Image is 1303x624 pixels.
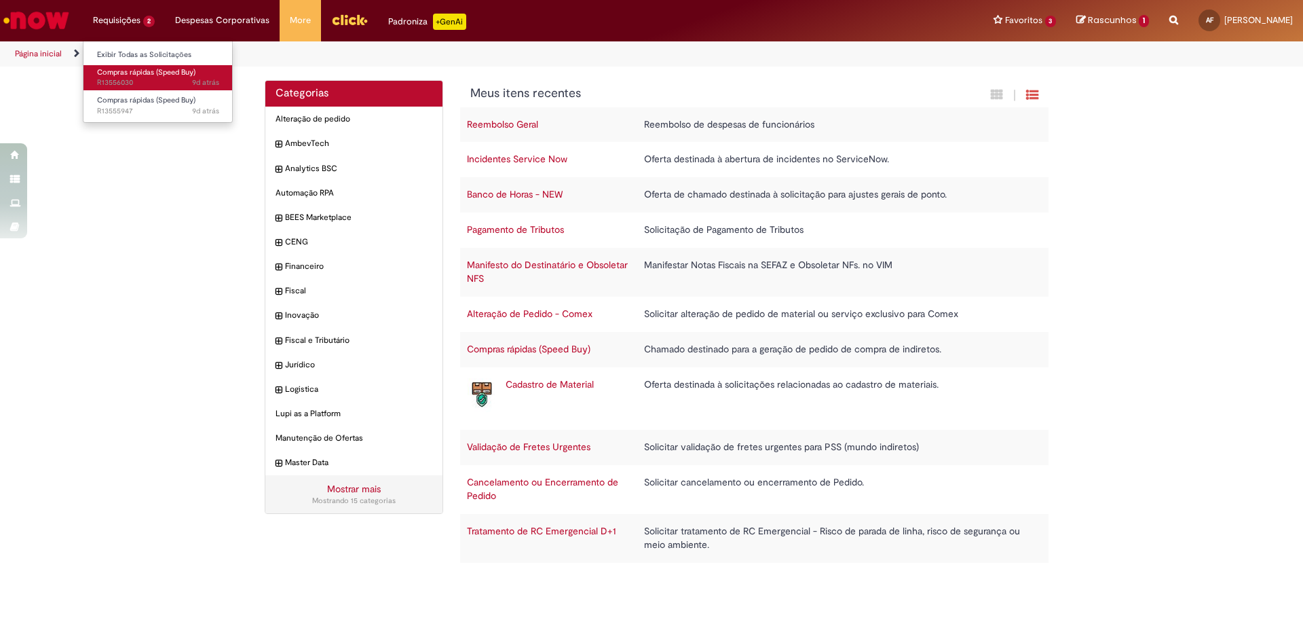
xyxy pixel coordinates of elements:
i: expandir categoria Logistica [276,384,282,397]
span: Fiscal [285,285,432,297]
span: BEES Marketplace [285,212,432,223]
span: Rascunhos [1088,14,1137,26]
div: expandir categoria Master Data Master Data [265,450,442,475]
a: Rascunhos [1076,14,1149,27]
div: expandir categoria Analytics BSC Analytics BSC [265,156,442,181]
tr: Banco de Horas - NEW Oferta de chamado destinada à solicitação para ajustes gerais de ponto. [460,177,1049,213]
div: expandir categoria Jurídico Jurídico [265,352,442,378]
span: Jurídico [285,359,432,371]
tr: Compras rápidas (Speed Buy) Chamado destinado para a geração de pedido de compra de indiretos. [460,332,1049,367]
tr: Tratamento de RC Emergencial D+1 Solicitar tratamento de RC Emergencial - Risco de parada de linh... [460,514,1049,563]
span: R13555947 [97,106,219,117]
a: Alteração de Pedido - Comex [467,308,592,320]
ul: Trilhas de página [10,41,858,67]
a: Cadastro de Material [506,378,594,390]
span: [PERSON_NAME] [1224,14,1293,26]
span: 9d atrás [192,106,219,116]
i: expandir categoria Jurídico [276,359,282,373]
td: Solicitar cancelamento ou encerramento de Pedido. [637,465,1035,514]
time: 22/09/2025 15:36:59 [192,106,219,116]
td: Chamado destinado para a geração de pedido de compra de indiretos. [637,332,1035,367]
a: Compras rápidas (Speed Buy) [467,343,590,355]
span: Favoritos [1005,14,1042,27]
td: Solicitar validação de fretes urgentes para PSS (mundo indiretos) [637,430,1035,465]
tr: Cadastro de Material Cadastro de Material Oferta destinada à solicitações relacionadas ao cadastr... [460,367,1049,430]
td: Solicitar alteração de pedido de material ou serviço exclusivo para Comex [637,297,1035,332]
tr: Alteração de Pedido - Comex Solicitar alteração de pedido de material ou serviço exclusivo para C... [460,297,1049,332]
tr: Pagamento de Tributos Solicitação de Pagamento de Tributos [460,213,1049,248]
span: 2 [143,16,155,27]
h2: Categorias [276,88,432,100]
i: expandir categoria Fiscal [276,285,282,299]
span: Master Data [285,457,432,469]
div: Automação RPA [265,181,442,206]
i: Exibição em cartão [991,88,1003,101]
div: expandir categoria Fiscal e Tributário Fiscal e Tributário [265,328,442,353]
i: expandir categoria BEES Marketplace [276,212,282,225]
span: Requisições [93,14,140,27]
a: Incidentes Service Now [467,153,567,165]
i: expandir categoria Master Data [276,457,282,471]
i: Exibição de grade [1026,88,1038,101]
span: Despesas Corporativas [175,14,269,27]
span: Analytics BSC [285,163,432,175]
a: Banco de Horas - NEW [467,188,563,200]
tr: Manifesto do Destinatário e Obsoletar NFS Manifestar Notas Fiscais na SEFAZ e Obsoletar NFs. no VIM [460,248,1049,297]
i: expandir categoria Financeiro [276,261,282,274]
div: expandir categoria Financeiro Financeiro [265,254,442,279]
ul: Categorias [265,107,442,475]
span: 3 [1045,16,1057,27]
div: expandir categoria Logistica Logistica [265,377,442,402]
span: Inovação [285,310,432,321]
span: CENG [285,236,432,248]
a: Aberto R13556030 : Compras rápidas (Speed Buy) [83,65,233,90]
span: | [1013,88,1016,103]
a: Tratamento de RC Emergencial D+1 [467,525,616,537]
img: ServiceNow [1,7,71,34]
td: Reembolso de despesas de funcionários [637,107,1035,143]
div: Padroniza [388,14,466,30]
div: Alteração de pedido [265,107,442,132]
a: Cancelamento ou Encerramento de Pedido [467,476,618,502]
td: Oferta de chamado destinada à solicitação para ajustes gerais de ponto. [637,177,1035,213]
td: Manifestar Notas Fiscais na SEFAZ e Obsoletar NFs. no VIM [637,248,1035,297]
img: click_logo_yellow_360x200.png [331,10,368,30]
a: Exibir Todas as Solicitações [83,48,233,62]
span: Compras rápidas (Speed Buy) [97,95,195,105]
a: Validação de Fretes Urgentes [467,441,590,453]
a: Aberto R13555947 : Compras rápidas (Speed Buy) [83,93,233,118]
div: expandir categoria BEES Marketplace BEES Marketplace [265,205,442,230]
i: expandir categoria CENG [276,236,282,250]
a: Pagamento de Tributos [467,223,564,236]
div: expandir categoria Fiscal Fiscal [265,278,442,304]
div: expandir categoria CENG CENG [265,230,442,255]
span: AF [1206,16,1213,24]
span: More [290,14,311,27]
span: Logistica [285,384,432,395]
p: +GenAi [433,14,466,30]
div: Manutenção de Ofertas [265,426,442,451]
i: expandir categoria Fiscal e Tributário [276,335,282,348]
tr: Reembolso Geral Reembolso de despesas de funcionários [460,107,1049,143]
td: Oferta destinada à abertura de incidentes no ServiceNow. [637,142,1035,177]
i: expandir categoria Inovação [276,310,282,323]
ul: Requisições [83,41,233,123]
td: Solicitação de Pagamento de Tributos [637,213,1035,248]
a: Reembolso Geral [467,118,538,130]
span: Compras rápidas (Speed Buy) [97,67,195,77]
td: Solicitar tratamento de RC Emergencial - Risco de parada de linha, risco de segurança ou meio amb... [637,514,1035,563]
div: Mostrando 15 categorias [276,496,432,507]
span: Financeiro [285,261,432,272]
img: Cadastro de Material [467,378,499,412]
tr: Validação de Fretes Urgentes Solicitar validação de fretes urgentes para PSS (mundo indiretos) [460,430,1049,465]
tr: Cancelamento ou Encerramento de Pedido Solicitar cancelamento ou encerramento de Pedido. [460,465,1049,514]
td: Oferta destinada à solicitações relacionadas ao cadastro de materiais. [637,367,1035,430]
div: Lupi as a Platform [265,401,442,426]
span: R13556030 [97,77,219,88]
span: 1 [1139,15,1149,27]
span: Fiscal e Tributário [285,335,432,346]
a: Mostrar mais [327,483,381,495]
span: Manutenção de Ofertas [276,433,432,444]
i: expandir categoria Analytics BSC [276,163,282,177]
span: AmbevTech [285,138,432,149]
